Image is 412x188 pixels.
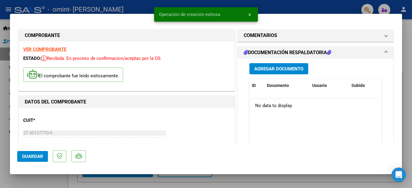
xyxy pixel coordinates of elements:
[252,83,256,88] span: ID
[23,56,41,61] span: ESTADO:
[22,154,43,159] span: Guardar
[244,49,331,56] h1: DOCUMENTACIÓN RESPALDATORIA
[238,29,393,42] mat-expansion-panel-header: COMENTARIOS
[351,83,365,88] span: Subido
[244,32,277,39] h1: COMENTARIOS
[312,83,327,88] span: Usuario
[25,32,60,38] strong: COMPROBANTE
[267,83,289,88] span: Documento
[23,67,123,82] p: El comprobante fue leído exitosamente.
[23,47,66,52] a: VER COMPROBANTE
[249,12,251,17] span: x
[41,56,162,61] span: Recibida. En proceso de confirmacion/aceptac por la OS.
[238,47,393,59] mat-expansion-panel-header: DOCUMENTACIÓN RESPALDATORIA
[249,63,308,74] button: Agregar Documento
[25,99,86,105] strong: DATOS DEL COMPROBANTE
[310,79,349,92] datatable-header-cell: Usuario
[23,117,85,124] p: CUIT
[249,79,265,92] datatable-header-cell: ID
[254,66,303,72] span: Agregar Documento
[391,168,406,182] div: Open Intercom Messenger
[265,79,310,92] datatable-header-cell: Documento
[238,59,393,183] div: DOCUMENTACIÓN RESPALDATORIA
[349,79,379,92] datatable-header-cell: Subido
[17,151,48,162] button: Guardar
[159,11,220,17] span: Operación de creación exitosa
[249,98,379,113] div: No data to display
[244,9,255,20] button: x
